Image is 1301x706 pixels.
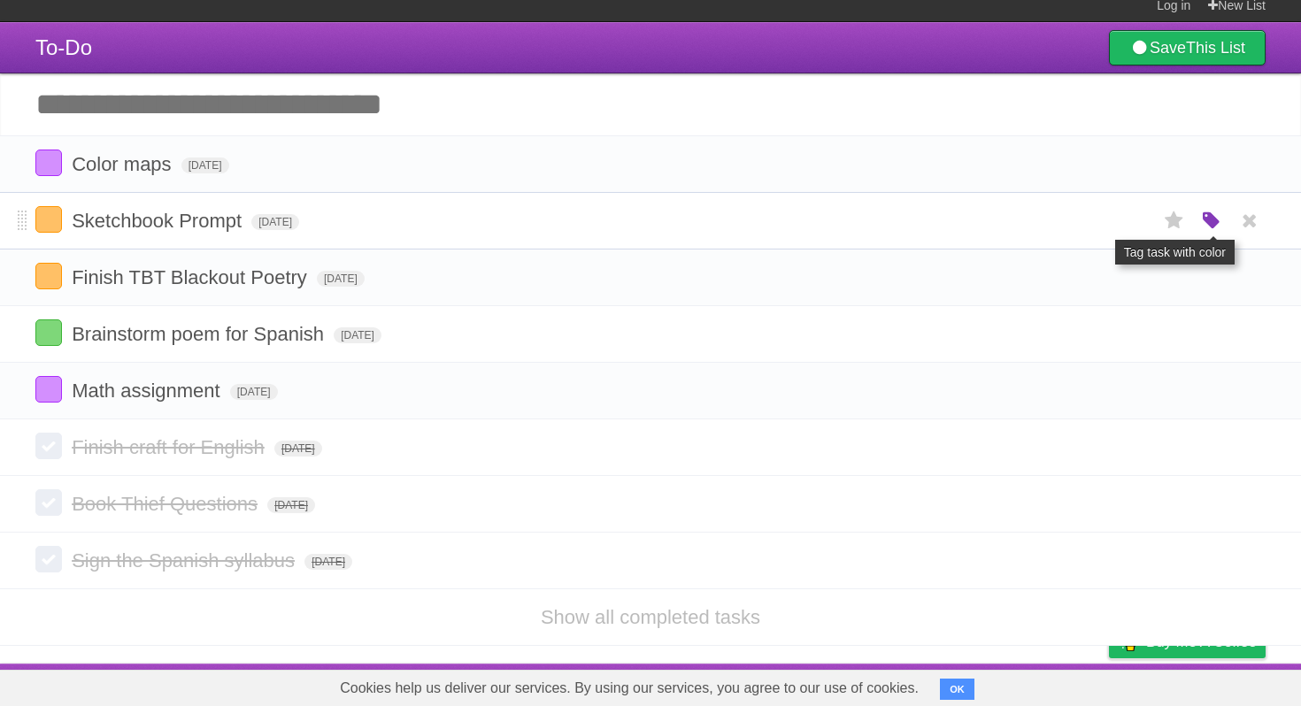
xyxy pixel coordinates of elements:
span: Color maps [72,153,175,175]
label: Done [35,319,62,346]
span: [DATE] [304,554,352,570]
label: Done [35,206,62,233]
span: Sketchbook Prompt [72,210,246,232]
span: [DATE] [251,214,299,230]
span: [DATE] [267,497,315,513]
a: Developers [932,668,1004,702]
span: [DATE] [274,441,322,457]
span: Book Thief Questions [72,493,262,515]
span: [DATE] [334,327,381,343]
label: Done [35,489,62,516]
span: Math assignment [72,380,225,402]
label: Done [35,150,62,176]
span: Buy me a coffee [1146,626,1257,657]
a: Suggest a feature [1154,668,1266,702]
span: [DATE] [181,157,229,173]
a: Privacy [1086,668,1132,702]
a: Terms [1026,668,1065,702]
label: Done [35,263,62,289]
button: OK [940,679,974,700]
span: Sign the Spanish syllabus [72,549,299,572]
a: About [874,668,911,702]
label: Done [35,376,62,403]
label: Done [35,433,62,459]
span: [DATE] [230,384,278,400]
span: To-Do [35,35,92,59]
span: [DATE] [317,271,365,287]
span: Cookies help us deliver our services. By using our services, you agree to our use of cookies. [322,671,936,706]
a: SaveThis List [1109,30,1266,65]
label: Done [35,546,62,572]
span: Finish craft for English [72,436,269,458]
b: This List [1186,39,1245,57]
span: Finish TBT Blackout Poetry [72,266,312,288]
span: Brainstorm poem for Spanish [72,323,328,345]
label: Star task [1158,206,1191,235]
a: Show all completed tasks [541,606,760,628]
